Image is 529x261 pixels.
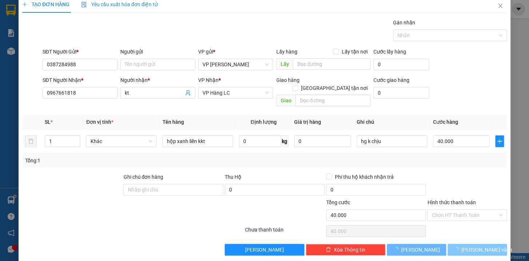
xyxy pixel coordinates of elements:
[91,136,152,147] span: Khác
[22,1,69,7] span: TẠO ĐƠN HÀNG
[326,199,350,205] span: Tổng cước
[97,6,176,18] b: [DOMAIN_NAME]
[294,119,321,125] span: Giá trị hàng
[373,87,429,99] input: Cước giao hàng
[401,246,440,254] span: [PERSON_NAME]
[225,174,241,180] span: Thu Hộ
[293,58,370,70] input: Dọc đường
[339,48,370,56] span: Lấy tận nơi
[245,246,284,254] span: [PERSON_NAME]
[81,2,87,8] img: icon
[496,138,504,144] span: plus
[298,84,370,92] span: [GEOGRAPHIC_DATA] tận nơi
[163,119,184,125] span: Tên hàng
[185,90,191,96] span: user-add
[81,1,158,7] span: Yêu cầu xuất hóa đơn điện tử
[45,119,51,125] span: SL
[203,59,269,70] span: VP Gia Lâm
[4,42,59,54] h2: 6D2S56M8
[295,95,370,106] input: Dọc đường
[497,3,503,9] span: close
[294,135,351,147] input: 0
[281,135,288,147] span: kg
[495,135,504,147] button: plus
[43,76,117,84] div: SĐT Người Nhận
[427,199,476,205] label: Hình thức thanh toán
[123,174,163,180] label: Ghi chú đơn hàng
[198,48,273,56] div: VP gửi
[373,77,409,83] label: Cước giao hàng
[357,135,427,147] input: Ghi Chú
[38,42,176,88] h2: VP Nhận: VP [PERSON_NAME]
[251,119,276,125] span: Định lượng
[393,247,401,252] span: loading
[44,17,89,29] b: Sao Việt
[86,119,113,125] span: Đơn vị tính
[276,95,295,106] span: Giao
[332,173,397,181] span: Phí thu hộ khách nhận trả
[244,226,325,238] div: Chưa thanh toán
[276,77,299,83] span: Giao hàng
[326,247,331,253] span: delete
[276,58,293,70] span: Lấy
[448,244,507,256] button: [PERSON_NAME] và In
[393,20,415,25] label: Gán nhãn
[334,246,365,254] span: Xóa Thông tin
[198,77,219,83] span: VP Nhận
[387,244,446,256] button: [PERSON_NAME]
[225,244,304,256] button: [PERSON_NAME]
[4,6,40,42] img: logo.jpg
[276,49,297,55] span: Lấy hàng
[306,244,385,256] button: deleteXóa Thông tin
[123,184,223,195] input: Ghi chú đơn hàng
[163,135,233,147] input: VD: Bàn, Ghế
[25,135,37,147] button: delete
[373,59,429,70] input: Cước lấy hàng
[22,2,27,7] span: plus
[43,48,117,56] div: SĐT Người Gửi
[203,87,269,98] span: VP Hàng LC
[354,115,430,129] th: Ghi chú
[373,49,406,55] label: Cước lấy hàng
[461,246,512,254] span: [PERSON_NAME] và In
[120,76,195,84] div: Người nhận
[453,247,461,252] span: loading
[433,119,458,125] span: Cước hàng
[25,157,205,165] div: Tổng: 1
[120,48,195,56] div: Người gửi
